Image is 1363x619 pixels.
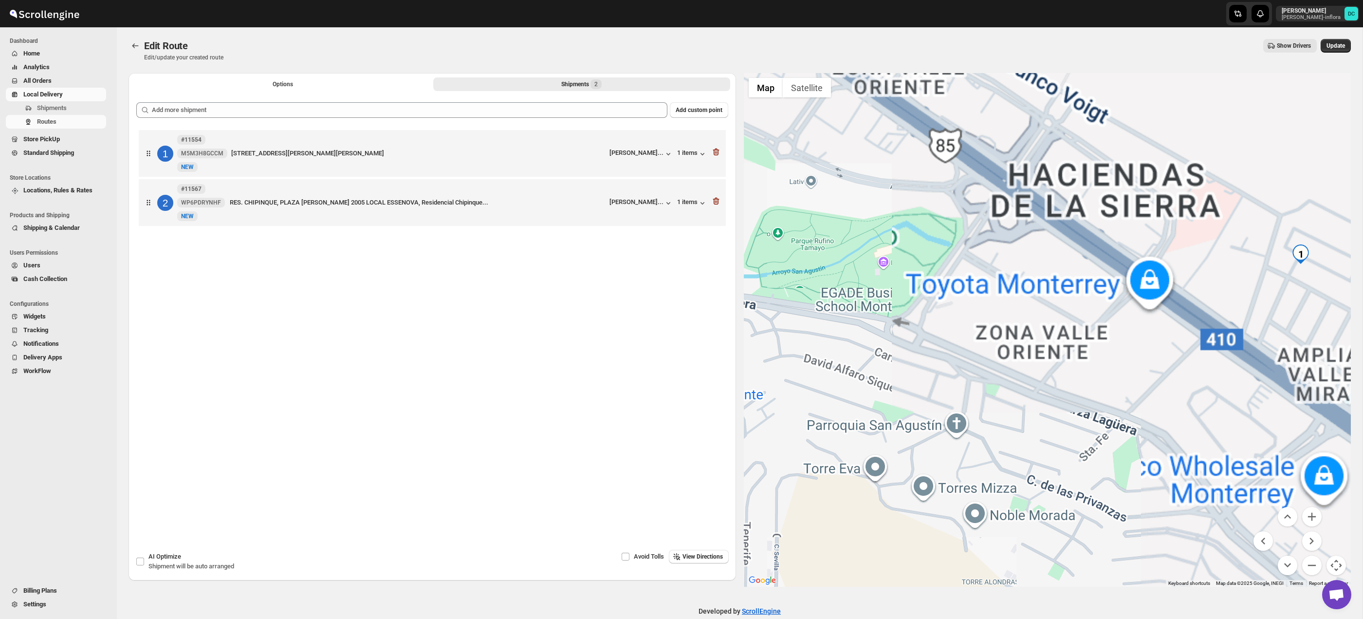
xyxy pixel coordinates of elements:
[1216,581,1284,586] span: Map data ©2025 Google, INEGI
[23,275,67,282] span: Cash Collection
[23,149,74,156] span: Standard Shipping
[181,213,194,220] span: NEW
[6,47,106,60] button: Home
[157,146,173,162] div: 1
[609,198,673,208] button: [PERSON_NAME]...
[594,80,598,88] span: 2
[6,60,106,74] button: Analytics
[6,598,106,611] button: Settings
[1345,7,1358,20] span: DAVID CORONADO
[1291,244,1310,264] div: 1
[1282,15,1341,20] p: [PERSON_NAME]-inflora
[144,40,188,52] span: Edit Route
[139,179,726,226] div: 2#11567WP6PDRYNHFNewNEWRES. CHIPINQUE, PLAZA [PERSON_NAME] 2005 LOCAL ESSENOVA, Residencial Chipi...
[8,1,81,26] img: ScrollEngine
[181,186,202,192] b: #11567
[1326,42,1345,50] span: Update
[1253,531,1273,551] button: Move left
[23,587,57,594] span: Billing Plans
[181,150,223,157] span: M5M3H8GCCM
[6,364,106,378] button: WorkFlow
[676,106,722,114] span: Add custom point
[1278,556,1297,575] button: Move down
[6,184,106,197] button: Locations, Rules & Rates
[1278,507,1297,526] button: Move up
[749,78,783,97] button: Show street map
[746,574,778,587] a: Open this area in Google Maps (opens a new window)
[1322,580,1351,609] a: Open chat
[1326,556,1346,575] button: Map camera controls
[10,174,110,182] span: Store Locations
[181,199,221,206] span: WP6PDRYNHF
[23,77,52,84] span: All Orders
[1348,11,1355,17] text: DC
[6,323,106,337] button: Tracking
[669,550,729,563] button: View Directions
[23,326,48,334] span: Tracking
[1289,581,1303,586] a: Terms
[129,39,142,53] button: Routes
[742,607,781,615] a: ScrollEngine
[23,367,51,375] span: WorkFlow
[6,584,106,598] button: Billing Plans
[6,351,106,364] button: Delivery Apps
[37,104,67,112] span: Shipments
[433,77,730,91] button: Selected Shipments
[37,118,56,125] span: Routes
[231,149,606,158] div: [STREET_ADDRESS][PERSON_NAME][PERSON_NAME]
[677,198,707,208] button: 1 items
[230,198,606,207] div: RES. CHIPINQUE, PLAZA [PERSON_NAME] 2005 LOCAL ESSENOVA, Residencial Chipinque...
[23,135,60,143] span: Store PickUp
[6,310,106,323] button: Widgets
[23,600,46,608] span: Settings
[6,259,106,272] button: Users
[1302,531,1322,551] button: Move right
[1282,7,1341,15] p: [PERSON_NAME]
[148,563,234,570] span: Shipment will be auto arranged
[609,198,663,206] div: [PERSON_NAME]...
[682,553,723,561] span: View Directions
[6,337,106,351] button: Notifications
[144,54,223,61] p: Edit/update your created route
[699,606,781,616] p: Developed by
[152,102,667,118] input: Add more shipment
[273,80,293,88] span: Options
[609,149,673,159] button: [PERSON_NAME]...
[23,91,63,98] span: Local Delivery
[10,37,110,45] span: Dashboard
[609,149,663,156] div: [PERSON_NAME]...
[10,211,110,219] span: Products and Shipping
[129,94,736,490] div: Selected Shipments
[10,300,110,308] span: Configurations
[181,136,202,143] b: #11554
[6,272,106,286] button: Cash Collection
[134,77,431,91] button: All Route Options
[1263,39,1317,53] button: Show Drivers
[23,63,50,71] span: Analytics
[1168,580,1210,587] button: Keyboard shortcuts
[1302,556,1322,575] button: Zoom out
[23,340,59,347] span: Notifications
[23,262,40,269] span: Users
[1309,581,1348,586] a: Report a map error
[6,101,106,115] button: Shipments
[23,187,92,194] span: Locations, Rules & Rates
[6,74,106,88] button: All Orders
[157,195,173,211] div: 2
[1277,42,1311,50] span: Show Drivers
[139,130,726,177] div: 1#11554M5M3H8GCCMNewNEW[STREET_ADDRESS][PERSON_NAME][PERSON_NAME][PERSON_NAME]...1 items
[23,50,40,57] span: Home
[23,224,80,231] span: Shipping & Calendar
[6,221,106,235] button: Shipping & Calendar
[23,313,46,320] span: Widgets
[1302,507,1322,526] button: Zoom in
[23,354,62,361] span: Delivery Apps
[677,149,707,159] button: 1 items
[561,79,602,89] div: Shipments
[670,102,728,118] button: Add custom point
[634,553,664,560] span: Avoid Tolls
[10,249,110,257] span: Users Permissions
[148,553,181,560] span: AI Optimize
